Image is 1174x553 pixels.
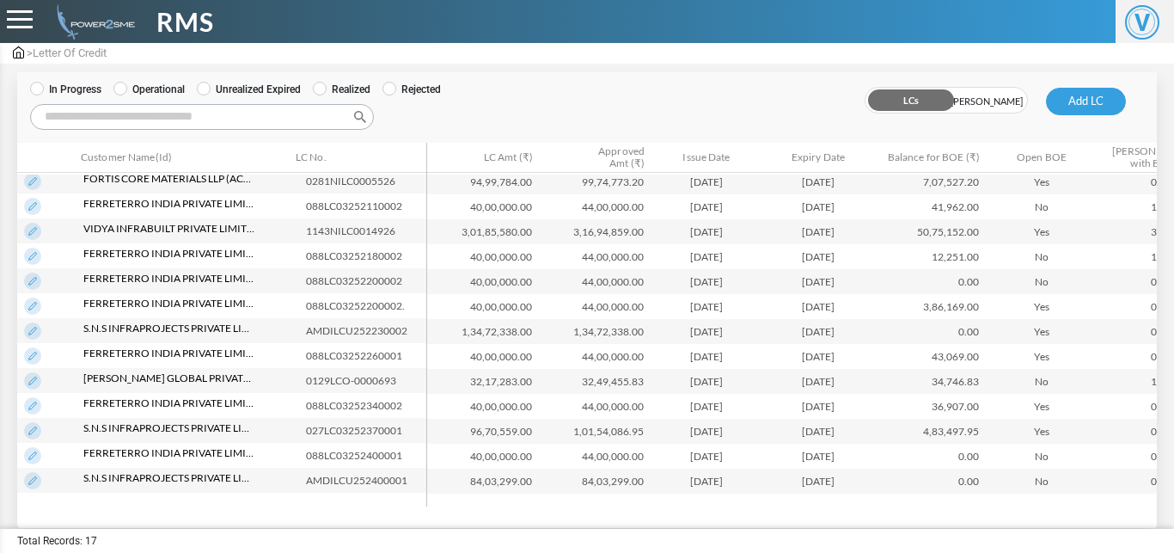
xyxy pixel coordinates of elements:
[651,369,762,394] td: [DATE]
[986,169,1098,194] td: Yes
[986,294,1098,319] td: Yes
[299,393,442,418] td: 088LC03252340002
[539,219,651,244] td: 3,16,94,859.00
[299,243,442,268] td: 088LC03252180002
[539,244,651,269] td: 44,00,000.00
[986,369,1098,394] td: No
[762,419,874,444] td: [DATE]
[24,447,41,464] img: View LC
[75,143,290,173] th: Customer Name(Id): activate to sort column ascending
[24,397,41,415] img: View LC
[113,82,185,97] label: Operational
[427,143,539,173] th: LC Amt (₹): activate to sort column ascending
[299,343,442,368] td: 088LC03252260001
[874,469,986,494] td: 0.00
[874,269,986,294] td: 0.00
[17,533,97,549] span: Total Records: 17
[1125,5,1159,40] span: V
[874,419,986,444] td: 4,83,497.95
[651,269,762,294] td: [DATE]
[427,194,539,219] td: 40,00,000.00
[539,194,651,219] td: 44,00,000.00
[874,143,986,173] th: Balance for BOE (₹): activate to sort column ascending
[427,319,539,344] td: 1,34,72,338.00
[24,248,41,265] img: View LC
[24,472,41,489] img: View LC
[539,419,651,444] td: 1,01,54,086.95
[83,421,255,436] span: S.n.s Infraprojects Private Limited (ACC0330207)
[13,46,24,58] img: admin
[427,294,539,319] td: 40,00,000.00
[651,419,762,444] td: [DATE]
[24,223,41,240] img: View LC
[651,143,762,173] th: Issue Date: activate to sort column ascending
[874,394,986,419] td: 36,907.00
[1046,88,1126,115] button: Add LC
[83,470,255,486] span: S.n.s Infraprojects Private Limited (ACC0330207)
[946,88,1027,114] span: [PERSON_NAME]
[313,82,370,97] label: Realized
[539,143,651,173] th: Approved Amt (₹) : activate to sort column ascending
[427,394,539,419] td: 40,00,000.00
[874,219,986,244] td: 50,75,152.00
[83,371,255,386] span: [PERSON_NAME] Global Private Limited (ACC5613989)
[427,469,539,494] td: 84,03,299.00
[762,194,874,219] td: [DATE]
[24,298,41,315] img: View LC
[986,219,1098,244] td: Yes
[539,169,651,194] td: 99,74,773.20
[762,244,874,269] td: [DATE]
[762,344,874,369] td: [DATE]
[83,396,255,411] span: Ferreterro India Private Limited (ACC0005516)
[651,219,762,244] td: [DATE]
[986,244,1098,269] td: No
[17,143,75,173] th: &nbsp;: activate to sort column descending
[197,82,301,97] label: Unrealized Expired
[986,143,1098,173] th: Open BOE: activate to sort column ascending
[986,319,1098,344] td: Yes
[986,344,1098,369] td: Yes
[24,372,41,390] img: View LC
[299,268,442,293] td: 088LC03252200002
[539,319,651,344] td: 1,34,72,338.00
[539,394,651,419] td: 44,00,000.00
[651,169,762,194] td: [DATE]
[299,468,442,493] td: AMDILCU252400001
[299,318,442,343] td: AMDILCU252230002
[83,321,255,336] span: S.n.s Infraprojects Private Limited (ACC0330207)
[83,221,255,237] span: Vidya Infrabuilt Private Limited (ACC1589263)
[299,218,442,243] td: 1143NILC0014926
[83,246,255,261] span: Ferreterro India Private Limited (ACC0005516)
[986,444,1098,469] td: No
[156,3,214,41] span: RMS
[539,344,651,369] td: 44,00,000.00
[874,194,986,219] td: 41,962.00
[874,169,986,194] td: 7,07,527.20
[651,319,762,344] td: [DATE]
[874,294,986,319] td: 3,86,169.00
[865,88,946,114] span: LCs
[651,244,762,269] td: [DATE]
[427,219,539,244] td: 3,01,85,580.00
[651,294,762,319] td: [DATE]
[651,394,762,419] td: [DATE]
[539,444,651,469] td: 44,00,000.00
[762,394,874,419] td: [DATE]
[427,369,539,394] td: 32,17,283.00
[24,198,41,215] img: View LC
[427,169,539,194] td: 94,99,784.00
[83,445,255,461] span: Ferreterro India Private Limited (ACC0005516)
[427,344,539,369] td: 40,00,000.00
[762,319,874,344] td: [DATE]
[762,444,874,469] td: [DATE]
[50,4,135,40] img: admin
[299,368,442,393] td: 0129LCO-0000693
[83,271,255,286] span: Ferreterro India Private Limited (ACC0005516)
[30,104,374,130] input: Search:
[651,344,762,369] td: [DATE]
[30,82,101,97] label: In Progress
[762,469,874,494] td: [DATE]
[651,194,762,219] td: [DATE]
[299,418,442,443] td: 027LC03252370001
